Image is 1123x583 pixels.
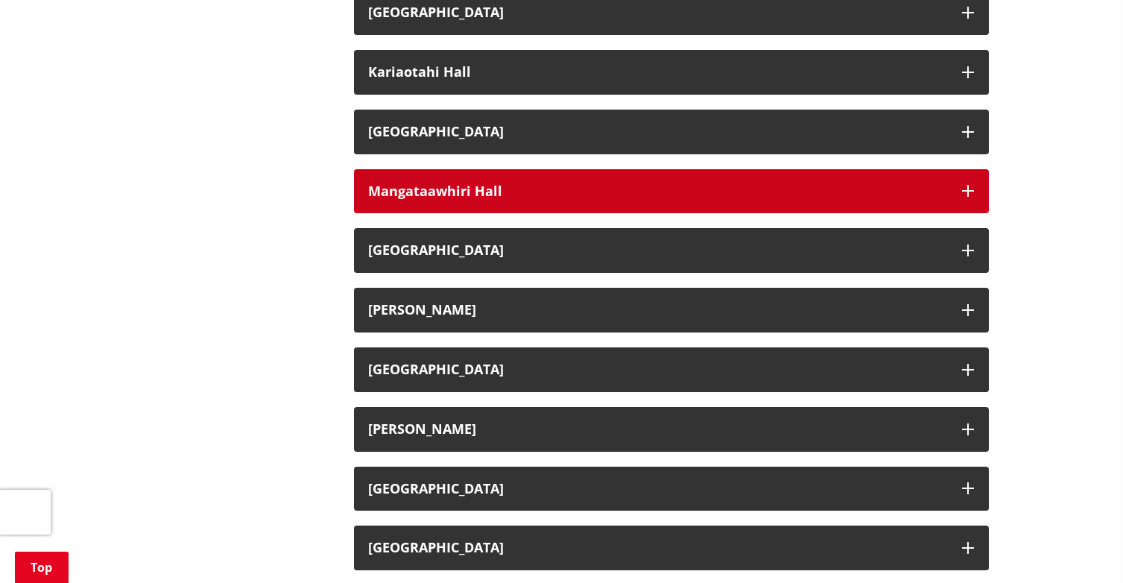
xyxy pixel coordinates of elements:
h3: Kariaotahi Hall [369,65,947,80]
button: [GEOGRAPHIC_DATA] [354,347,989,392]
button: Kariaotahi Hall [354,50,989,95]
h3: [GEOGRAPHIC_DATA] [369,482,947,497]
iframe: Messenger Launcher [1054,520,1108,574]
button: [GEOGRAPHIC_DATA] [354,467,989,511]
h3: [PERSON_NAME] [369,422,947,437]
h3: Mangataawhiri Hall [369,184,947,199]
h3: [GEOGRAPHIC_DATA] [369,243,947,258]
button: [GEOGRAPHIC_DATA] [354,110,989,154]
button: [PERSON_NAME] [354,288,989,333]
h3: [GEOGRAPHIC_DATA] [369,5,947,20]
h3: [GEOGRAPHIC_DATA] [369,125,947,139]
h3: [PERSON_NAME] [369,303,947,318]
h3: [GEOGRAPHIC_DATA] [369,362,947,377]
button: [GEOGRAPHIC_DATA] [354,526,989,570]
button: [PERSON_NAME] [354,407,989,452]
button: [GEOGRAPHIC_DATA] [354,228,989,273]
a: Top [15,552,69,583]
h3: [GEOGRAPHIC_DATA] [369,541,947,555]
button: Mangataawhiri Hall [354,169,989,214]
